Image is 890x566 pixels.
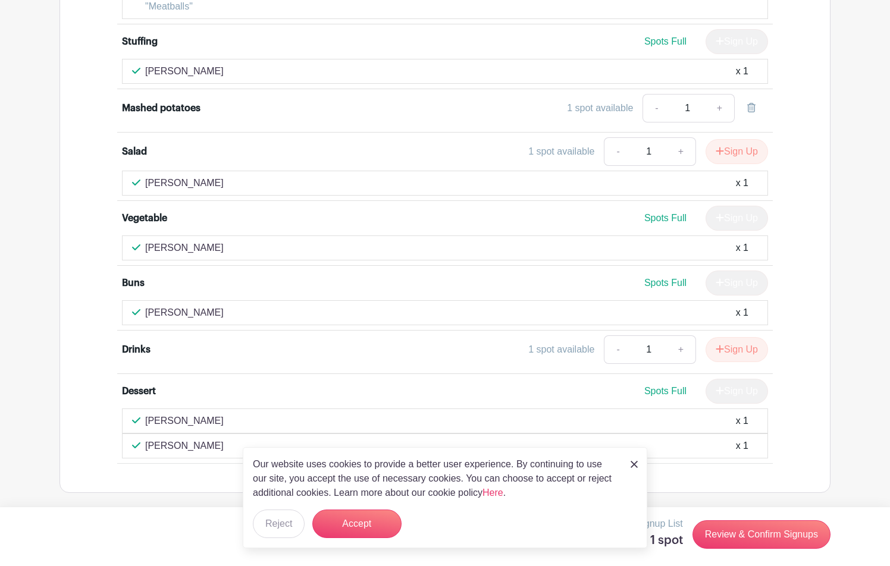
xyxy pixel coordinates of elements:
div: x 1 [736,241,748,255]
div: x 1 [736,176,748,190]
span: Spots Full [644,36,687,46]
div: x 1 [736,306,748,320]
div: x 1 [736,414,748,428]
a: Review & Confirm Signups [692,520,831,549]
span: Spots Full [644,213,687,223]
div: Buns [122,276,145,290]
a: - [604,335,631,364]
h5: 1 spot [636,533,683,548]
p: [PERSON_NAME] [145,439,224,453]
button: Reject [253,510,305,538]
div: 1 spot available [528,144,594,159]
a: + [666,137,696,166]
p: Our website uses cookies to provide a better user experience. By continuing to use our site, you ... [253,457,618,500]
p: [PERSON_NAME] [145,64,224,78]
img: close_button-5f87c8562297e5c2d7936805f587ecaba9071eb48480494691a3f1689db116b3.svg [631,461,638,468]
span: Spots Full [644,386,687,396]
a: Here [482,488,503,498]
div: Drinks [122,342,151,357]
a: + [705,94,735,122]
div: 1 spot available [528,342,594,357]
div: x 1 [736,439,748,453]
button: Sign Up [706,139,768,164]
p: Signup List [636,517,683,531]
button: Accept [312,510,402,538]
p: [PERSON_NAME] [145,414,224,428]
span: Spots Full [644,278,687,288]
p: [PERSON_NAME] [145,241,224,255]
div: Stuffing [122,34,158,49]
div: Dessert [122,384,156,398]
a: - [643,94,670,122]
p: [PERSON_NAME] [145,176,224,190]
div: 1 spot available [567,101,633,115]
div: Vegetable [122,211,167,225]
p: [PERSON_NAME] [145,306,224,320]
div: Salad [122,144,147,159]
a: - [604,137,631,166]
div: x 1 [736,64,748,78]
div: Mashed potatoes [122,101,200,115]
a: + [666,335,696,364]
button: Sign Up [706,337,768,362]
